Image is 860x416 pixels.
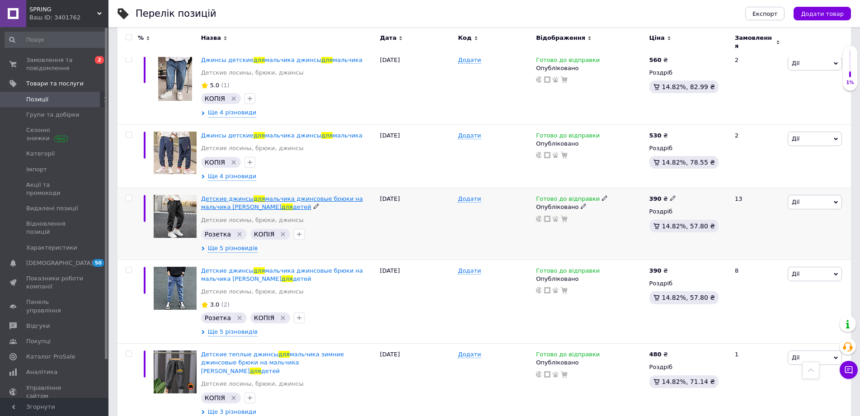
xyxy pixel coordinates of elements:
[378,188,456,260] div: [DATE]
[729,188,785,260] div: 13
[536,64,644,72] div: Опубліковано
[536,203,644,211] div: Опубліковано
[93,259,104,267] span: 50
[29,14,108,22] div: Ваш ID: 3401762
[536,351,600,360] span: Готово до відправки
[201,216,304,224] a: Детские лосины, брюки, джинсы
[735,34,774,50] span: Замовлення
[254,195,265,202] span: для
[729,124,785,188] div: 2
[5,32,107,48] input: Пошук
[649,57,662,63] b: 560
[458,34,471,42] span: Код
[26,165,47,174] span: Імпорт
[536,132,600,142] span: Готово до відправки
[26,337,51,345] span: Покупці
[729,49,785,124] div: 2
[649,279,727,288] div: Роздріб
[649,350,668,359] div: ₴
[279,314,287,321] svg: Видалити мітку
[26,95,48,104] span: Позиції
[279,231,287,238] svg: Видалити мітку
[221,301,229,308] span: (2)
[649,267,668,275] div: ₴
[536,267,600,277] span: Готово до відправки
[843,80,857,86] div: 1%
[154,350,197,393] img: Детские теплые джинсы для мальчика зимние джинсовые брюки на мальчика джинс для детей
[293,275,311,282] span: детей
[26,298,84,314] span: Панель управління
[201,351,278,358] span: Детские теплые джинсы
[840,361,858,379] button: Чат з покупцем
[649,69,727,77] div: Роздріб
[201,267,363,282] a: Детские джинсыдлямальчика джинсовые брюки на мальчика [PERSON_NAME]длядетей
[536,359,644,367] div: Опубліковано
[265,57,321,63] span: мальчика джинсы
[254,267,265,274] span: для
[250,368,261,374] span: для
[201,351,344,374] a: Детские теплые джинсыдлямальчика зимние джинсовые брюки на мальчика [PERSON_NAME]длядетей
[26,111,80,119] span: Групи та добірки
[378,124,456,188] div: [DATE]
[201,34,221,42] span: Назва
[333,132,362,139] span: мальчика
[649,34,665,42] span: Ціна
[536,275,644,283] div: Опубліковано
[282,275,293,282] span: для
[649,208,727,216] div: Роздріб
[210,82,220,89] span: 5.0
[254,132,265,139] span: для
[282,203,293,210] span: для
[649,132,662,139] b: 530
[536,34,585,42] span: Відображення
[649,363,727,371] div: Роздріб
[321,57,333,63] span: для
[201,195,254,202] span: Детские джинсы
[205,159,225,166] span: КОПІЯ
[208,109,257,117] span: Ще 4 різновиди
[201,351,344,374] span: мальчика зимние джинсовые брюки на мальчика [PERSON_NAME]
[458,267,481,274] span: Додати
[201,380,304,388] a: Детские лосины, брюки, джинсы
[26,368,57,376] span: Аналітика
[210,301,220,308] span: 3.0
[649,195,662,202] b: 390
[230,394,237,402] svg: Видалити мітку
[662,83,715,90] span: 14.82%, 82.99 ₴
[201,267,254,274] span: Детские джинсы
[201,132,362,139] a: Джинсы детскиедлямальчика джинсыдлямальчика
[662,294,715,301] span: 14.82%, 57.80 ₴
[201,57,254,63] span: Джинсы детские
[205,314,231,321] span: Розетка
[380,34,397,42] span: Дата
[154,195,197,238] img: Детские джинсы для мальчика джинсовые брюки на мальчика джинс для детей
[230,159,237,166] svg: Видалити мітку
[458,57,481,64] span: Додати
[662,222,715,230] span: 14.82%, 57.80 ₴
[26,384,84,400] span: Управління сайтом
[138,34,144,42] span: %
[205,231,231,238] span: Розетка
[649,132,668,140] div: ₴
[254,57,265,63] span: для
[201,195,363,210] a: Детские джинсыдлямальчика джинсовые брюки на мальчика [PERSON_NAME]длядетей
[26,150,55,158] span: Категорії
[26,80,84,88] span: Товари та послуги
[201,69,304,77] a: Детские лосины, брюки, джинсы
[154,267,197,310] img: Детские джинсы для мальчика джинсовые брюки на мальчика джинс для детей
[136,9,216,19] div: Перелік позицій
[378,260,456,343] div: [DATE]
[794,7,851,20] button: Додати товар
[792,135,799,142] span: Дії
[649,195,676,203] div: ₴
[26,244,77,252] span: Характеристики
[201,132,254,139] span: Джинсы детские
[201,288,304,296] a: Детские лосины, брюки, джинсы
[208,172,257,181] span: Ще 4 різновиди
[293,203,311,210] span: детей
[236,231,243,238] svg: Видалити мітку
[536,140,644,148] div: Опубліковано
[230,95,237,102] svg: Видалити мітку
[29,5,97,14] span: SPRING
[649,351,662,358] b: 480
